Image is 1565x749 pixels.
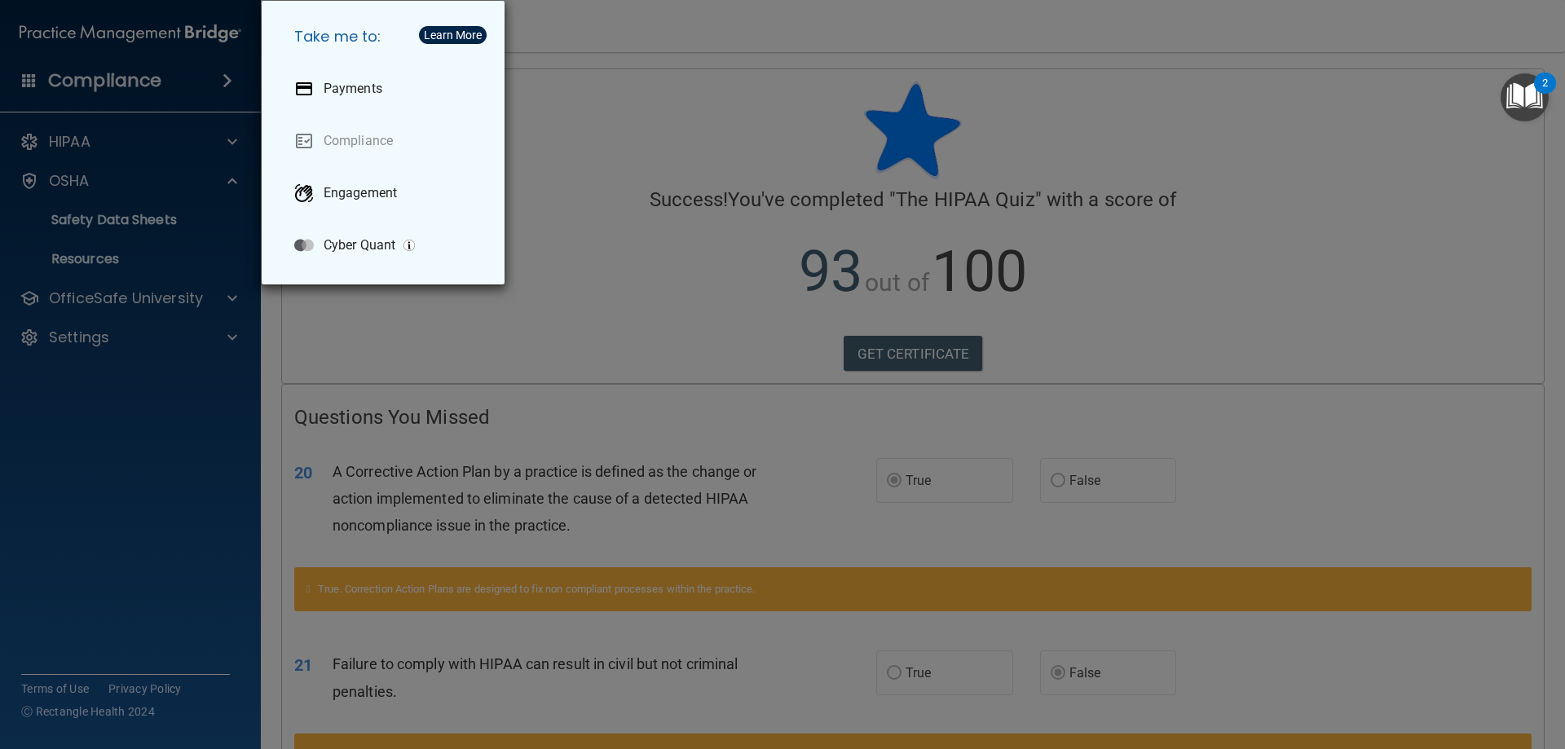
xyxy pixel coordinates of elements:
[1542,83,1548,104] div: 2
[324,185,397,201] p: Engagement
[324,81,382,97] p: Payments
[1501,73,1549,121] button: Open Resource Center, 2 new notifications
[281,170,492,216] a: Engagement
[424,29,482,41] div: Learn More
[281,118,492,164] a: Compliance
[281,222,492,268] a: Cyber Quant
[281,66,492,112] a: Payments
[324,237,395,253] p: Cyber Quant
[419,26,487,44] button: Learn More
[281,14,492,59] h5: Take me to:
